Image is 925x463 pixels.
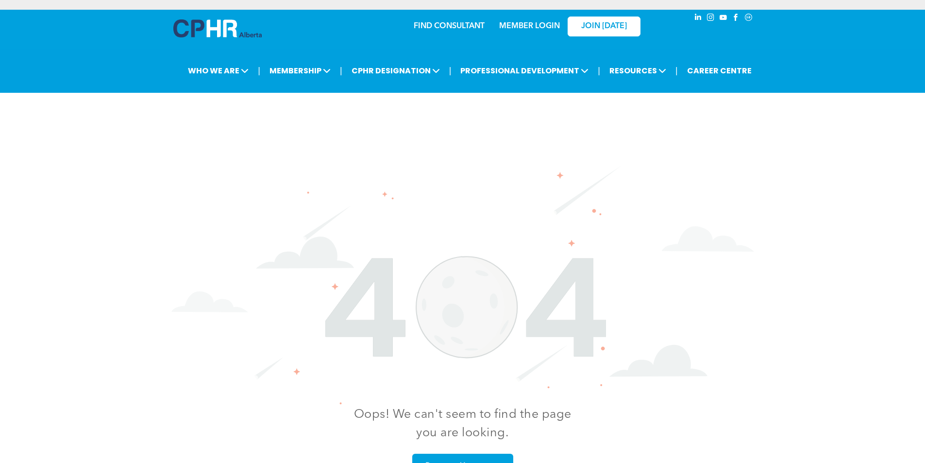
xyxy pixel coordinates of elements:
li: | [675,61,678,81]
img: The number 404 is surrounded by clouds and stars on a white background. [171,166,754,405]
a: facebook [731,12,741,25]
li: | [340,61,342,81]
span: RESOURCES [606,62,669,80]
span: CPHR DESIGNATION [349,62,443,80]
a: instagram [706,12,716,25]
a: youtube [718,12,729,25]
a: FIND CONSULTANT [414,22,485,30]
img: A blue and white logo for cp alberta [173,19,262,37]
a: Social network [743,12,754,25]
span: PROFESSIONAL DEVELOPMENT [457,62,591,80]
li: | [449,61,452,81]
li: | [258,61,260,81]
span: MEMBERSHIP [267,62,334,80]
a: MEMBER LOGIN [499,22,560,30]
span: Oops! We can't seem to find the page you are looking. [354,409,572,439]
span: JOIN [DATE] [581,22,627,31]
a: CAREER CENTRE [684,62,755,80]
a: linkedin [693,12,704,25]
a: JOIN [DATE] [568,17,640,36]
span: WHO WE ARE [185,62,252,80]
li: | [598,61,600,81]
